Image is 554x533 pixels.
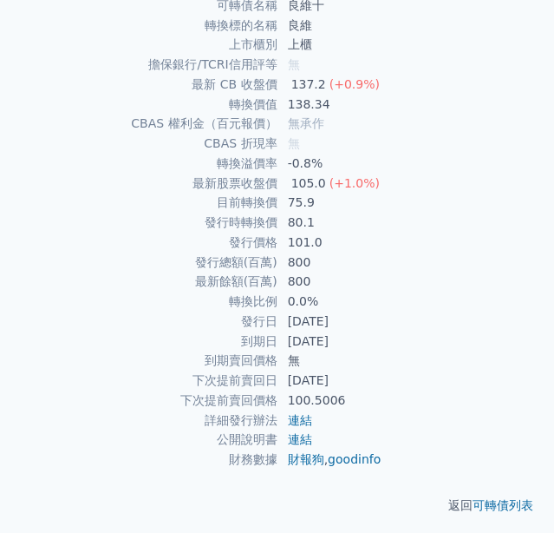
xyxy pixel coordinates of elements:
[7,95,277,115] td: 轉換價值
[277,391,548,411] td: 100.5006
[7,332,277,352] td: 到期日
[7,35,277,55] td: 上市櫃別
[277,332,548,352] td: [DATE]
[7,411,277,431] td: 詳細發行辦法
[277,253,548,273] td: 800
[7,134,277,154] td: CBAS 折現率
[277,450,548,470] td: ,
[7,391,277,411] td: 下次提前賣回價格
[7,213,277,233] td: 發行時轉換價
[277,272,548,292] td: 800
[288,116,324,130] span: 無承作
[473,498,533,512] a: 可轉債列表
[7,16,277,36] td: 轉換標的名稱
[277,35,548,55] td: 上櫃
[7,450,277,470] td: 財務數據
[288,75,329,95] div: 137.2
[277,154,548,174] td: -0.8%
[7,272,277,292] td: 最新餘額(百萬)
[7,292,277,312] td: 轉換比例
[7,174,277,194] td: 最新股票收盤價
[329,176,380,190] span: (+1.0%)
[7,114,277,134] td: CBAS 權利金（百元報價）
[7,497,547,515] p: 返回
[328,452,381,466] a: goodinfo
[7,193,277,213] td: 目前轉換價
[7,351,277,371] td: 到期賣回價格
[277,292,548,312] td: 0.0%
[277,95,548,115] td: 138.34
[288,136,300,150] span: 無
[7,154,277,174] td: 轉換溢價率
[288,413,312,427] a: 連結
[277,213,548,233] td: 80.1
[288,432,312,446] a: 連結
[7,233,277,253] td: 發行價格
[7,253,277,273] td: 發行總額(百萬)
[277,16,548,36] td: 良維
[329,77,380,91] span: (+0.9%)
[277,193,548,213] td: 75.9
[277,351,548,371] td: 無
[288,174,329,194] div: 105.0
[288,452,324,466] a: 財報狗
[7,430,277,450] td: 公開說明書
[7,312,277,332] td: 發行日
[277,371,548,391] td: [DATE]
[277,233,548,253] td: 101.0
[7,75,277,95] td: 最新 CB 收盤價
[288,57,300,71] span: 無
[7,371,277,391] td: 下次提前賣回日
[7,55,277,75] td: 擔保銀行/TCRI信用評等
[277,312,548,332] td: [DATE]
